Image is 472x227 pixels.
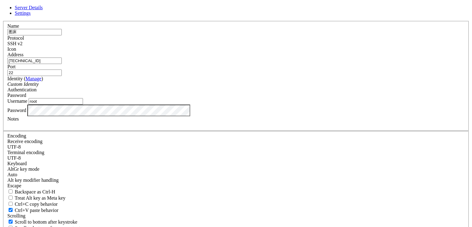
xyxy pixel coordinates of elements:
label: Keyboard [7,161,27,166]
input: Login Username [29,98,83,105]
span: SSH v2 [7,41,22,46]
span: UTF-8 [7,144,21,149]
input: Ctrl+V paste behavior [9,208,13,212]
label: Icon [7,46,16,52]
span: Password [7,93,26,98]
span: Backspace as Ctrl-H [15,189,55,194]
label: Name [7,23,19,29]
input: Host Name or IP [7,58,62,64]
input: Treat Alt key as Meta key [9,196,13,200]
label: The default terminal encoding. ISO-2022 enables character map translations (like graphics maps). ... [7,150,44,155]
a: Settings [15,10,31,16]
label: Whether to scroll to the bottom on any keystroke. [7,219,77,225]
input: Scroll to bottom after keystroke [9,220,13,224]
span: Ctrl+C copy behavior [15,201,58,207]
span: Escape [7,183,21,188]
label: Username [7,98,27,104]
label: Identity [7,76,43,81]
label: Notes [7,116,19,121]
input: Server Name [7,29,62,35]
div: Auto [7,172,465,177]
label: Ctrl-C copies if true, send ^C to host if false. Ctrl-Shift-C sends ^C to host if true, copies if... [7,201,58,207]
i: Custom Identity [7,82,39,87]
span: Treat Alt key as Meta key [15,195,65,201]
span: Scroll to bottom after keystroke [15,219,77,225]
label: If true, the backspace should send BS ('\x08', aka ^H). Otherwise the backspace key should send '... [7,189,55,194]
input: Ctrl+C copy behavior [9,202,13,206]
div: UTF-8 [7,144,465,150]
label: Protocol [7,35,24,41]
label: Set the expected encoding for data received from the host. If the encodings do not match, visual ... [7,139,42,144]
a: Server Details [15,5,43,10]
label: Whether the Alt key acts as a Meta key or as a distinct Alt key. [7,195,65,201]
div: SSH v2 [7,41,465,46]
div: Password [7,93,465,98]
a: Manage [26,76,41,81]
div: UTF-8 [7,155,465,161]
input: Backspace as Ctrl-H [9,189,13,193]
label: Controls how the Alt key is handled. Escape: Send an ESC prefix. 8-Bit: Add 128 to the typed char... [7,177,59,183]
span: UTF-8 [7,155,21,161]
div: Custom Identity [7,82,465,87]
label: Address [7,52,23,57]
label: Authentication [7,87,37,92]
input: Port Number [7,70,62,76]
span: ( ) [24,76,43,81]
label: Scrolling [7,213,26,218]
span: Ctrl+V paste behavior [15,208,58,213]
div: Escape [7,183,465,189]
label: Set the expected encoding for data received from the host. If the encodings do not match, visual ... [7,166,39,172]
label: Encoding [7,133,26,138]
label: Ctrl+V pastes if true, sends ^V to host if false. Ctrl+Shift+V sends ^V to host if true, pastes i... [7,208,58,213]
label: Password [7,107,26,113]
span: Auto [7,172,17,177]
label: Port [7,64,16,69]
